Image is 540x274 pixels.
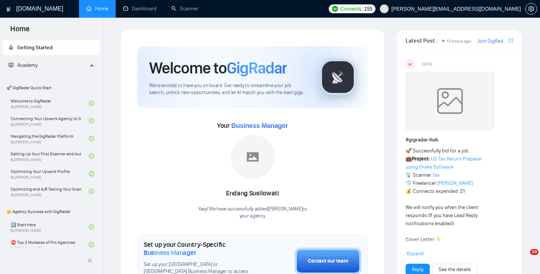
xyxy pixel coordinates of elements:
[406,72,494,130] img: weqQh+iSagEgQAAAABJRU5ErkJggg==
[3,40,100,55] li: Getting Started
[11,148,89,164] a: Setting Up Your First Scanner and Auto-BidderBy[PERSON_NAME]
[89,242,94,247] span: check-circle
[432,172,440,178] a: Tax
[123,6,156,12] a: dashboardDashboard
[439,266,471,274] a: See the details
[525,3,537,15] button: setting
[412,266,424,274] a: Reply
[447,39,471,44] span: 13 hours ago
[364,5,372,13] span: 155
[231,122,288,129] span: Business Manager
[509,37,513,43] span: export
[11,237,89,253] a: ⛔ Top 3 Mistakes of Pro AgenciesBy[PERSON_NAME]
[89,154,94,159] span: check-circle
[11,95,89,111] a: Welcome to GigRadarBy[PERSON_NAME]
[86,6,108,12] a: homeHome
[406,60,414,68] div: US
[406,136,513,144] h1: # gigradar-hub
[382,6,387,11] span: user
[8,45,14,50] span: rocket
[412,156,430,162] strong: Project:
[8,62,14,68] span: fund-projection-screen
[422,61,432,68] span: [DATE]
[198,206,307,220] div: Yaay! We have successfully added [PERSON_NAME] to
[198,213,307,220] p: your agency .
[217,122,288,130] span: Your
[11,130,89,147] a: Navigating the GigRadar PlatformBy[PERSON_NAME]
[89,118,94,123] span: check-circle
[4,24,36,39] span: Home
[407,250,424,257] span: Expand
[231,135,275,179] img: placeholder.png
[406,156,482,170] a: US Tax Return Preparer using Drake Software
[227,58,287,78] span: GigRadar
[11,113,89,129] a: Connecting Your Upwork Agency to GigRadarBy[PERSON_NAME]
[341,5,363,13] span: Connects:
[437,180,473,186] a: [PERSON_NAME]
[8,62,37,68] span: Academy
[17,44,53,51] span: Getting Started
[308,257,348,265] div: Contact our team
[144,249,196,257] span: Business Manager
[6,3,11,15] img: logo
[149,82,307,96] span: We're excited to have you on board. Get ready to streamline your job search, unlock new opportuni...
[198,187,307,200] div: Endang Susilowati
[11,166,89,182] a: Optimizing Your Upwork ProfileBy[PERSON_NAME]
[515,249,533,267] iframe: Intercom live chat
[332,6,338,12] img: upwork-logo.png
[509,37,513,44] a: export
[89,136,94,141] span: check-circle
[89,171,94,176] span: check-circle
[530,249,539,255] span: 10
[89,224,94,230] span: check-circle
[11,183,89,199] a: Optimizing and A/B Testing Your Scanner for Better ResultsBy[PERSON_NAME]
[87,257,95,264] span: double-left
[3,80,99,95] span: 🚀 GigRadar Quick Start
[320,59,356,95] img: gigradar-logo.png
[525,6,537,12] a: setting
[89,189,94,194] span: check-circle
[17,62,37,68] span: Academy
[89,101,94,106] span: check-circle
[11,219,89,235] a: 1️⃣ Start HereBy[PERSON_NAME]
[3,204,99,219] span: 👑 Agency Success with GigRadar
[406,237,442,243] strong: Cover Letter 👇
[406,36,440,45] span: Latest Posts from the GigRadar Community
[171,6,198,12] a: searchScanner
[477,37,507,45] a: Join GigRadar Slack Community
[149,58,287,78] h1: Welcome to
[144,241,258,257] h1: Set up your Country-Specific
